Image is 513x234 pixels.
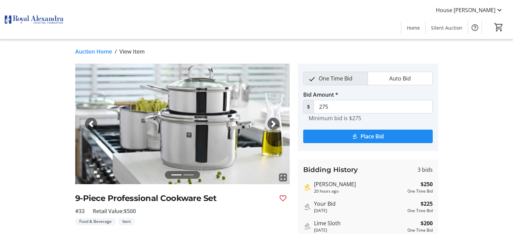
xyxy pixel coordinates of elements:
[426,22,468,34] a: Silent Auction
[303,183,311,191] mat-icon: Highest bid
[75,64,290,184] img: Image
[75,192,274,204] h2: 9-Piece Professional Cookware Set
[421,180,433,188] strong: $250
[314,200,405,208] div: Your Bid
[93,207,136,215] span: Retail Value: $500
[361,132,384,140] span: Place Bid
[303,91,338,99] label: Bid Amount *
[314,227,405,233] div: [DATE]
[436,6,495,14] span: House [PERSON_NAME]
[303,165,358,175] h3: Bidding History
[276,192,290,205] button: Favourite
[314,188,405,194] div: 20 hours ago
[468,21,482,34] button: Help
[493,21,505,33] button: Cart
[401,22,425,34] a: Home
[418,166,433,174] span: 3 bids
[75,218,116,225] tr-label-badge: Food & Beverage
[314,180,405,188] div: [PERSON_NAME]
[430,5,509,15] button: House [PERSON_NAME]
[303,100,314,113] span: $
[309,115,361,122] tr-hint: Minimum bid is $275
[407,24,420,31] span: Home
[303,203,311,211] mat-icon: Outbid
[314,208,405,214] div: [DATE]
[407,227,433,233] div: One Time Bid
[4,3,64,36] img: Royal Alexandra Hospital Foundation's Logo
[75,207,85,215] span: #33
[385,72,415,85] span: Auto Bid
[75,47,112,56] a: Auction Home
[303,130,433,143] button: Place Bid
[407,208,433,214] div: One Time Bid
[303,222,311,230] mat-icon: Outbid
[314,219,405,227] div: Lime Sloth
[431,24,462,31] span: Silent Auction
[119,47,145,56] span: View Item
[421,219,433,227] strong: $200
[279,173,287,181] mat-icon: fullscreen
[115,47,117,56] span: /
[421,200,433,208] strong: $225
[407,188,433,194] div: One Time Bid
[118,218,135,225] tr-label-badge: Item
[315,72,357,85] span: One Time Bid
